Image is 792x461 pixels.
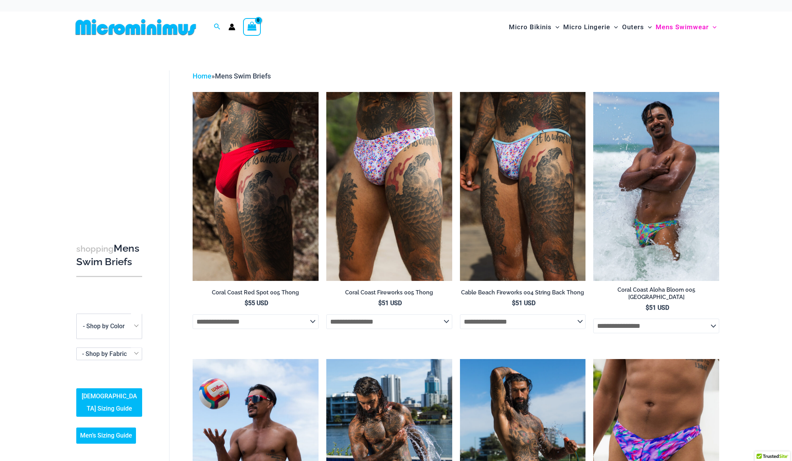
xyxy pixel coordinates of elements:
[215,72,271,80] span: Mens Swim Briefs
[228,23,235,30] a: Account icon link
[193,72,211,80] a: Home
[76,388,142,417] a: [DEMOGRAPHIC_DATA] Sizing Guide
[82,350,127,357] span: - Shop by Fabric
[326,92,452,281] img: Coral Coast Fireworks 005 Thong 01
[193,289,319,299] a: Coral Coast Red Spot 005 Thong
[507,15,561,39] a: Micro BikinisMenu ToggleMenu Toggle
[214,22,221,32] a: Search icon link
[460,92,586,281] a: Cable Beach Fireworks 004 String Back Thong 06Cable Beach Fireworks 004 String Back Thong 07Cable...
[563,17,610,37] span: Micro Lingerie
[593,92,719,281] a: Coral Coast Aloha Bloom 005 Thong 09Coral Coast Aloha Bloom 005 Thong 18Coral Coast Aloha Bloom 0...
[622,17,644,37] span: Outers
[76,64,146,218] iframe: TrustedSite Certified
[77,348,142,360] span: - Shop by Fabric
[76,244,114,254] span: shopping
[610,17,618,37] span: Menu Toggle
[326,289,452,296] h2: Coral Coast Fireworks 005 Thong
[326,92,452,281] a: Coral Coast Fireworks 005 Thong 01Coral Coast Fireworks 005 Thong 02Coral Coast Fireworks 005 Tho...
[193,289,319,296] h2: Coral Coast Red Spot 005 Thong
[654,15,718,39] a: Mens SwimwearMenu ToggleMenu Toggle
[646,304,669,311] bdi: 51 USD
[77,314,142,339] span: - Shop by Color
[593,92,719,281] img: Coral Coast Aloha Bloom 005 Thong 09
[193,92,319,281] a: Coral Coast Red Spot 005 Thong 11Coral Coast Red Spot 005 Thong 12Coral Coast Red Spot 005 Thong 12
[509,17,552,37] span: Micro Bikinis
[460,289,586,296] h2: Cable Beach Fireworks 004 String Back Thong
[76,428,136,444] a: Men’s Sizing Guide
[76,347,142,360] span: - Shop by Fabric
[506,14,720,40] nav: Site Navigation
[512,299,515,307] span: $
[76,242,142,269] h3: Mens Swim Briefs
[245,299,248,307] span: $
[193,72,271,80] span: »
[552,17,559,37] span: Menu Toggle
[646,304,649,311] span: $
[76,314,142,339] span: - Shop by Color
[72,18,199,36] img: MM SHOP LOGO FLAT
[656,17,709,37] span: Mens Swimwear
[561,15,620,39] a: Micro LingerieMenu ToggleMenu Toggle
[378,299,382,307] span: $
[460,92,586,281] img: Cable Beach Fireworks 004 String Back Thong 06
[593,286,719,304] a: Coral Coast Aloha Bloom 005 [GEOGRAPHIC_DATA]
[193,92,319,281] img: Coral Coast Red Spot 005 Thong 11
[709,17,716,37] span: Menu Toggle
[243,18,261,36] a: View Shopping Cart, empty
[593,286,719,301] h2: Coral Coast Aloha Bloom 005 [GEOGRAPHIC_DATA]
[644,17,652,37] span: Menu Toggle
[245,299,268,307] bdi: 55 USD
[378,299,402,307] bdi: 51 USD
[326,289,452,299] a: Coral Coast Fireworks 005 Thong
[620,15,654,39] a: OutersMenu ToggleMenu Toggle
[83,322,125,330] span: - Shop by Color
[512,299,535,307] bdi: 51 USD
[460,289,586,299] a: Cable Beach Fireworks 004 String Back Thong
